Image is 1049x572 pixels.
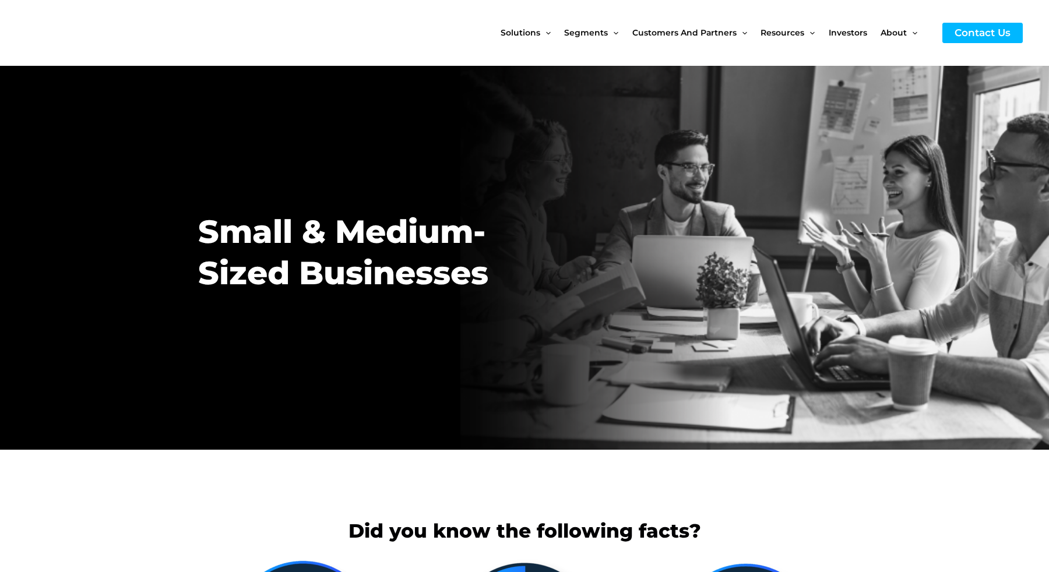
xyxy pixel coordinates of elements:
h2: Small & Medium-Sized Businesses [198,211,519,294]
nav: Site Navigation: New Main Menu [501,8,931,57]
h2: Did you know the following facts? [198,518,851,543]
span: Customers and Partners [632,8,737,57]
span: Segments [564,8,608,57]
span: About [881,8,907,57]
span: Solutions [501,8,540,57]
span: Menu Toggle [907,8,917,57]
a: Investors [829,8,881,57]
span: Menu Toggle [804,8,815,57]
a: Contact Us [942,23,1023,43]
span: Investors [829,8,867,57]
img: CyberCatch [20,9,160,57]
span: Resources [761,8,804,57]
span: Menu Toggle [737,8,747,57]
span: Menu Toggle [608,8,618,57]
span: Menu Toggle [540,8,551,57]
